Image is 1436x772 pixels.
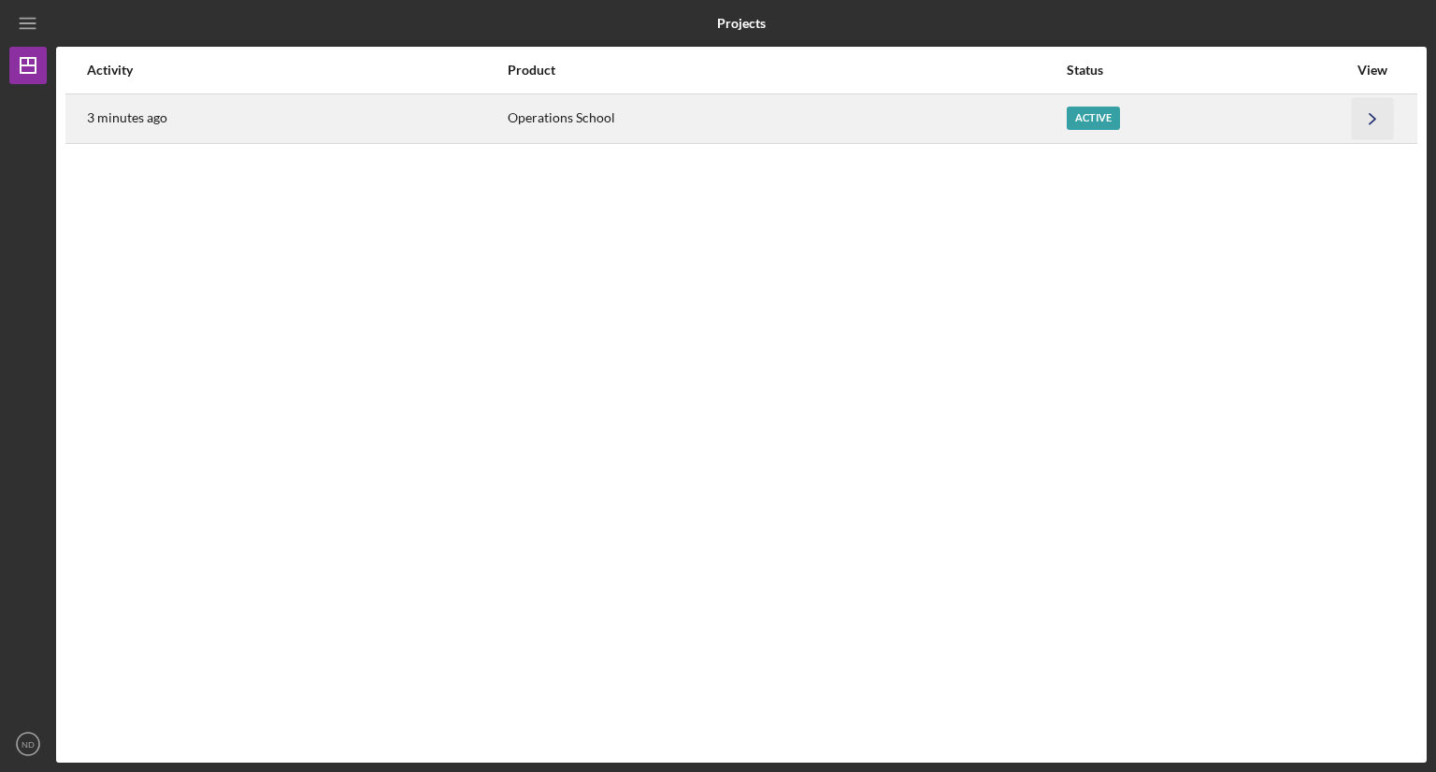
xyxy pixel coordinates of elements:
div: Activity [87,63,506,78]
text: ND [22,739,35,750]
div: Product [508,63,1065,78]
button: ND [9,725,47,763]
div: Status [1067,63,1347,78]
b: Projects [717,16,766,31]
div: View [1349,63,1396,78]
div: Operations School [508,95,1065,142]
time: 2025-10-06 23:22 [87,110,167,125]
div: Active [1067,107,1120,130]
